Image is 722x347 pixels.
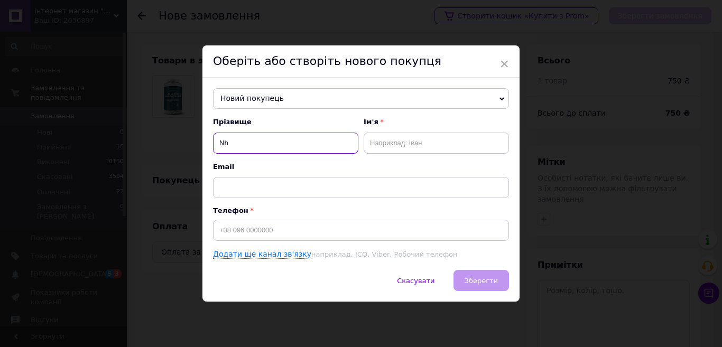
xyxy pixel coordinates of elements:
span: Скасувати [397,277,434,285]
p: Телефон [213,207,509,214]
a: Додати ще канал зв'язку [213,250,311,259]
input: Наприклад: Іванов [213,133,358,154]
span: Новий покупець [213,88,509,109]
span: наприклад, ICQ, Viber, Робочий телефон [311,250,457,258]
span: Прізвище [213,117,358,127]
span: Ім'я [364,117,509,127]
input: +38 096 0000000 [213,220,509,241]
input: Наприклад: Іван [364,133,509,154]
span: × [499,55,509,73]
span: Email [213,162,509,172]
button: Скасувати [386,270,446,291]
div: Оберіть або створіть нового покупця [202,45,520,78]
